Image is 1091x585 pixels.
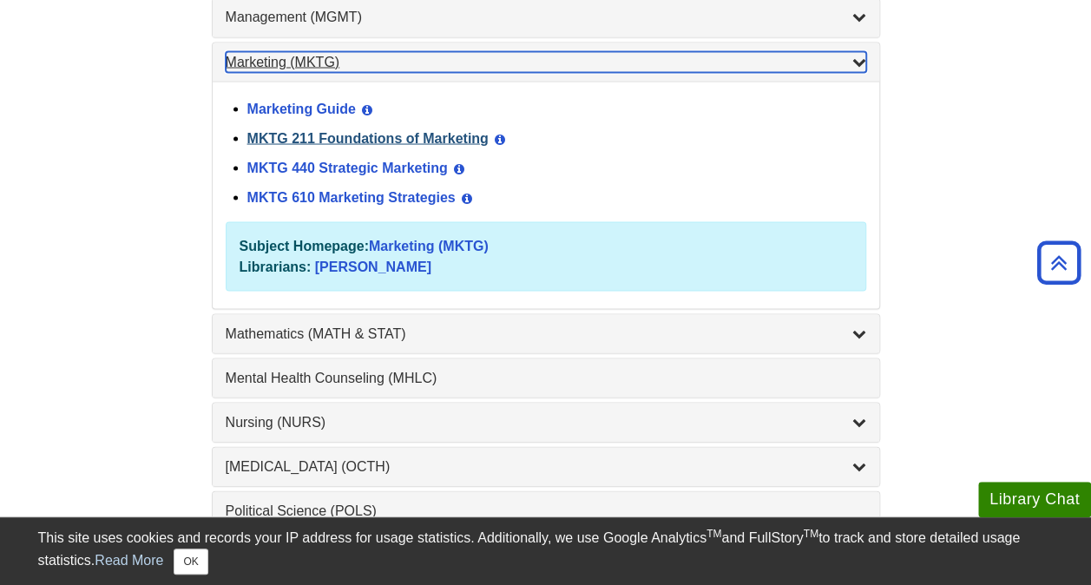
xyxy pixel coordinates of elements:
a: [MEDICAL_DATA] (OCTH) [226,456,866,477]
button: Close [174,549,207,575]
a: Management (MGMT) [226,7,866,28]
a: Political Science (POLS) [226,500,866,521]
div: This site uses cookies and records your IP address for usage statistics. Additionally, we use Goo... [38,528,1054,575]
a: Back to Top [1031,251,1087,274]
sup: TM [804,528,818,540]
strong: Subject Homepage: [240,238,369,253]
button: Library Chat [978,482,1091,517]
a: Marketing (MKTG) [369,238,489,253]
a: Marketing (MKTG) [226,51,866,72]
a: Mental Health Counseling (MHLC) [226,367,866,388]
a: [PERSON_NAME] [315,259,431,273]
a: Read More [95,553,163,568]
sup: TM [707,528,721,540]
a: Mathematics (MATH & STAT) [226,323,866,344]
a: MKTG 610 Marketing Strategies [247,189,456,204]
a: Marketing Guide [247,101,356,115]
a: MKTG 211 Foundations of Marketing [247,130,489,145]
div: Marketing (MKTG) [213,81,879,308]
a: Nursing (NURS) [226,411,866,432]
strong: Librarians: [240,259,312,273]
a: MKTG 440 Strategic Marketing [247,160,448,174]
